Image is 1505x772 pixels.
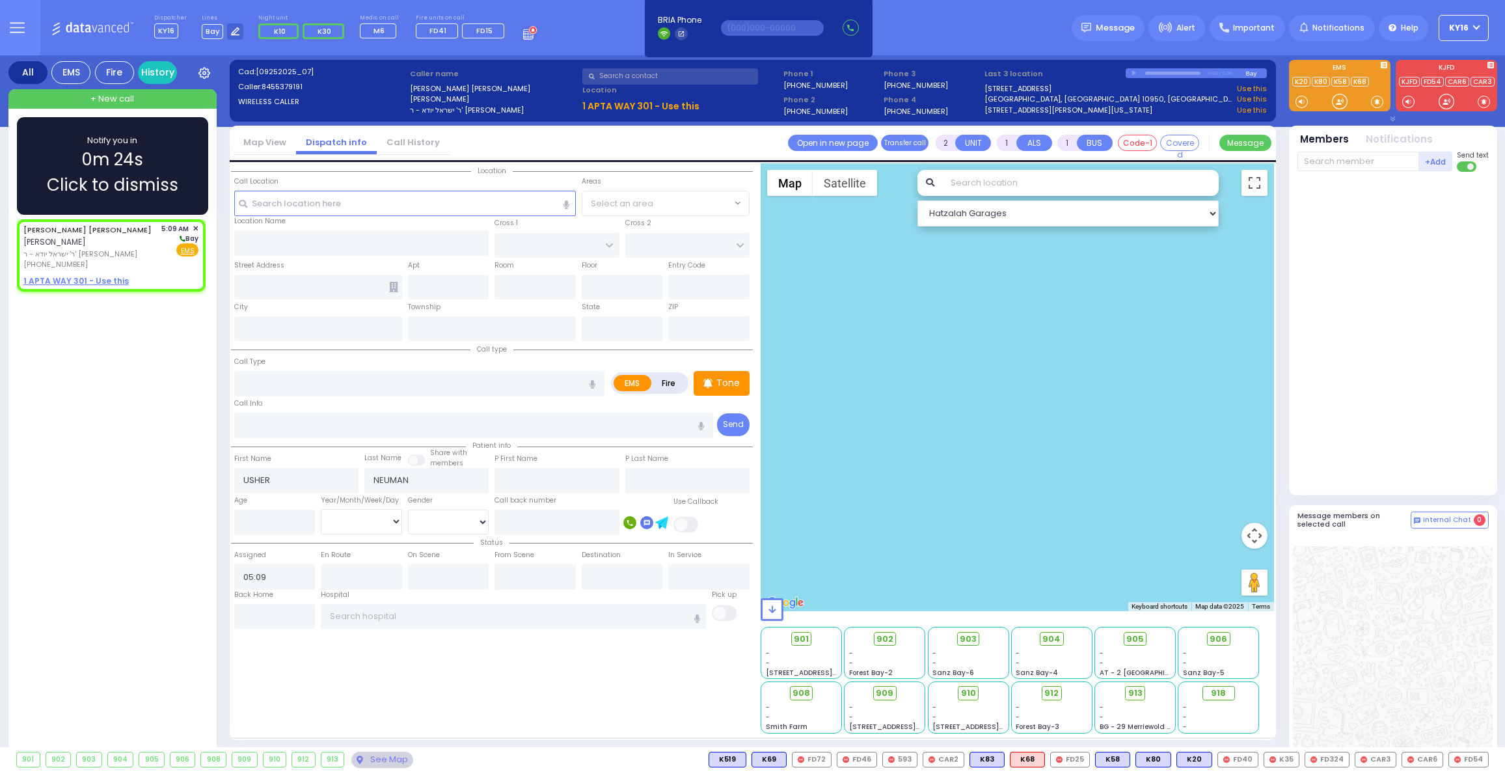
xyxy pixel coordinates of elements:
[764,594,807,611] img: Google
[932,648,936,658] span: -
[766,712,770,722] span: -
[1095,752,1130,767] div: BLS
[181,246,195,256] u: EMS
[23,225,152,235] a: [PERSON_NAME] [PERSON_NAME]
[1421,77,1444,87] a: FD54
[377,136,450,148] a: Call History
[932,712,936,722] span: -
[1183,712,1254,722] div: -
[1361,756,1367,763] img: red-radio-icon.svg
[625,454,668,464] label: P Last Name
[764,594,807,611] a: Open this area in Google Maps (opens a new window)
[849,712,853,722] span: -
[767,170,813,196] button: Show street map
[1454,756,1461,763] img: red-radio-icon.svg
[318,26,331,36] span: K30
[1135,752,1171,767] div: BLS
[658,14,701,26] span: BRIA Phone
[849,668,893,678] span: Forest Bay-2
[876,633,893,646] span: 902
[798,756,804,763] img: red-radio-icon.svg
[1297,152,1419,171] input: Search member
[1128,687,1143,700] span: 913
[1414,517,1420,524] img: comment-alt.png
[1246,68,1268,78] div: Bay
[1289,64,1390,74] label: EMS
[1407,756,1414,763] img: red-radio-icon.svg
[234,136,296,148] a: Map View
[1210,633,1227,646] span: 906
[783,106,848,116] label: [PHONE_NUMBER]
[495,550,534,560] label: From Scene
[258,14,349,22] label: Night unit
[884,106,948,116] label: [PHONE_NUMBER]
[364,453,401,463] label: Last Name
[1183,658,1187,668] span: -
[1366,132,1433,147] button: Notifications
[430,448,467,458] small: Share with
[292,752,315,767] div: 912
[1056,756,1063,763] img: red-radio-icon.svg
[1219,135,1271,151] button: Message
[1176,752,1212,767] div: BLS
[969,752,1005,767] div: K83
[1331,77,1349,87] a: K58
[87,134,137,147] span: Notify you in
[46,752,71,767] div: 902
[1402,752,1443,767] div: CAR6
[709,752,746,767] div: K519
[651,375,687,391] label: Fire
[474,538,509,547] span: Status
[1233,22,1275,34] span: Important
[178,234,198,243] span: Bay
[161,224,189,234] span: 5:09 AM
[1016,722,1059,732] span: Forest Bay-3
[201,752,226,767] div: 908
[1241,570,1268,596] button: Drag Pegman onto the map to open Street View
[1016,702,1020,712] span: -
[154,23,178,38] span: KY16
[495,454,537,464] label: P First Name
[766,658,770,668] span: -
[614,375,651,391] label: EMS
[582,302,600,312] label: State
[984,94,1233,105] a: [GEOGRAPHIC_DATA], [GEOGRAPHIC_DATA] 10950, [GEOGRAPHIC_DATA]
[955,135,991,151] button: UNIT
[1176,22,1195,34] span: Alert
[1439,15,1489,41] button: KY16
[1016,712,1020,722] span: -
[752,752,787,767] div: K69
[766,648,770,658] span: -
[95,61,134,84] div: Fire
[410,94,578,105] label: [PERSON_NAME]
[1183,702,1254,712] div: -
[51,20,138,36] img: Logo
[1241,523,1268,549] button: Map camera controls
[668,302,678,312] label: ZIP
[170,752,195,767] div: 906
[1474,514,1485,526] span: 0
[1077,135,1113,151] button: BUS
[408,260,420,271] label: Apt
[1457,160,1478,173] label: Turn off text
[274,26,286,36] span: K10
[1399,77,1420,87] a: KJFD
[625,218,651,228] label: Cross 2
[1100,648,1104,658] span: -
[923,752,964,767] div: CAR2
[408,302,441,312] label: Township
[108,752,133,767] div: 904
[1081,23,1091,33] img: message.svg
[766,702,770,712] span: -
[1312,77,1330,87] a: K80
[17,752,40,767] div: 901
[1010,752,1045,767] div: K68
[717,413,750,436] button: Send
[673,497,718,507] label: Use Callback
[373,25,385,36] span: M6
[495,218,518,228] label: Cross 1
[932,658,936,668] span: -
[321,495,402,506] div: Year/Month/Week/Day
[849,722,972,732] span: [STREET_ADDRESS][PERSON_NAME]
[1264,752,1299,767] div: K35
